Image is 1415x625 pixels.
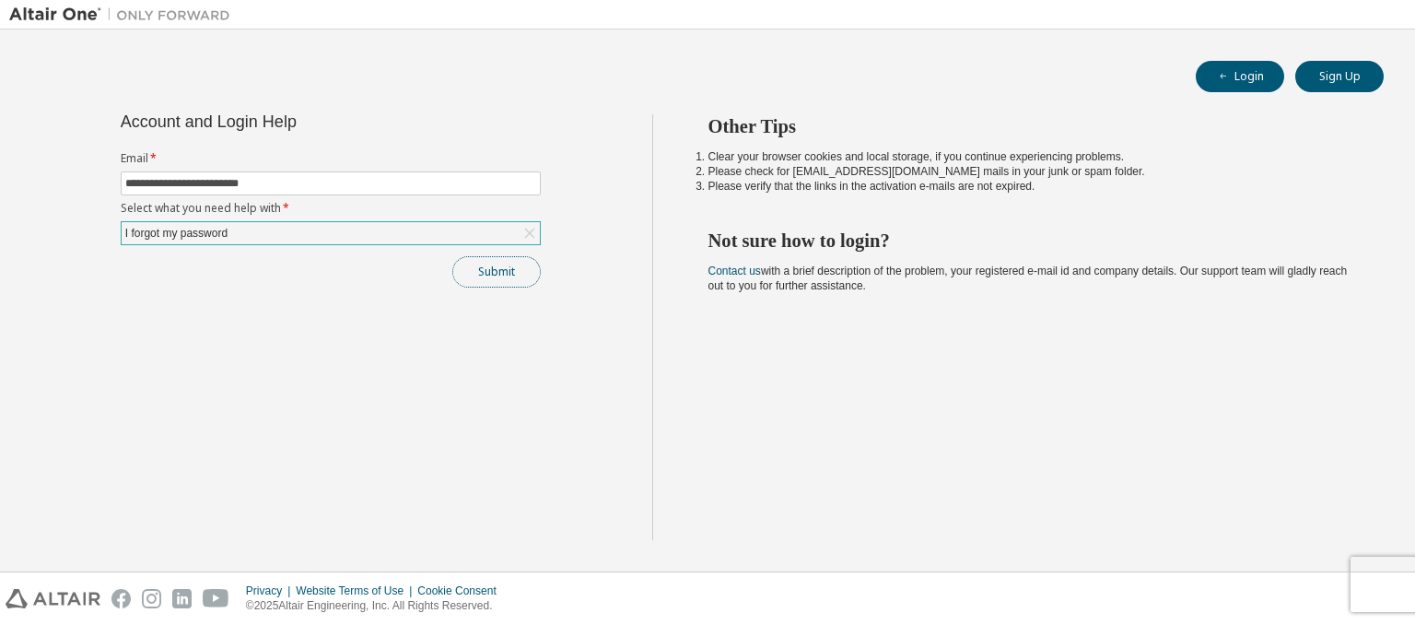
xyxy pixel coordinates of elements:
img: youtube.svg [203,589,229,608]
li: Please check for [EMAIL_ADDRESS][DOMAIN_NAME] mails in your junk or spam folder. [708,164,1351,179]
div: I forgot my password [123,223,230,243]
button: Submit [452,256,541,288]
img: linkedin.svg [172,589,192,608]
span: with a brief description of the problem, your registered e-mail id and company details. Our suppo... [708,265,1348,292]
div: Account and Login Help [121,114,457,129]
h2: Other Tips [708,114,1351,138]
div: Cookie Consent [417,584,507,598]
img: altair_logo.svg [6,589,100,608]
img: facebook.svg [111,589,131,608]
div: Website Terms of Use [296,584,417,598]
label: Select what you need help with [121,201,541,216]
label: Email [121,151,541,166]
p: © 2025 Altair Engineering, Inc. All Rights Reserved. [246,598,508,614]
a: Contact us [708,265,761,277]
li: Clear your browser cookies and local storage, if you continue experiencing problems. [708,149,1351,164]
h2: Not sure how to login? [708,229,1351,253]
div: Privacy [246,584,296,598]
div: I forgot my password [122,222,540,244]
li: Please verify that the links in the activation e-mails are not expired. [708,179,1351,194]
button: Sign Up [1295,61,1384,92]
button: Login [1196,61,1284,92]
img: Altair One [9,6,240,24]
img: instagram.svg [142,589,161,608]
